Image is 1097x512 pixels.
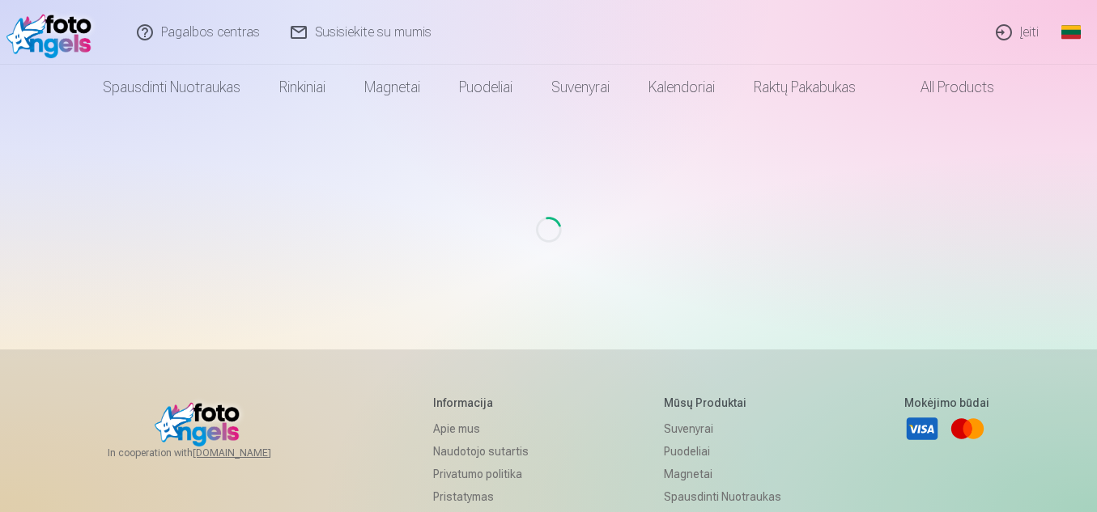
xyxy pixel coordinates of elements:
[83,65,260,110] a: Spausdinti nuotraukas
[433,395,541,411] h5: Informacija
[629,65,734,110] a: Kalendoriai
[440,65,532,110] a: Puodeliai
[433,417,541,440] a: Apie mus
[664,463,781,485] a: Magnetai
[193,446,310,459] a: [DOMAIN_NAME]
[433,440,541,463] a: Naudotojo sutartis
[664,417,781,440] a: Suvenyrai
[664,485,781,508] a: Spausdinti nuotraukas
[664,440,781,463] a: Puodeliai
[260,65,345,110] a: Rinkiniai
[6,6,100,58] img: /fa5
[950,411,985,446] a: Mastercard
[664,395,781,411] h5: Mūsų produktai
[532,65,629,110] a: Suvenyrai
[904,395,989,411] h5: Mokėjimo būdai
[433,463,541,485] a: Privatumo politika
[108,446,310,459] span: In cooperation with
[875,65,1014,110] a: All products
[904,411,940,446] a: Visa
[734,65,875,110] a: Raktų pakabukas
[433,485,541,508] a: Pristatymas
[345,65,440,110] a: Magnetai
